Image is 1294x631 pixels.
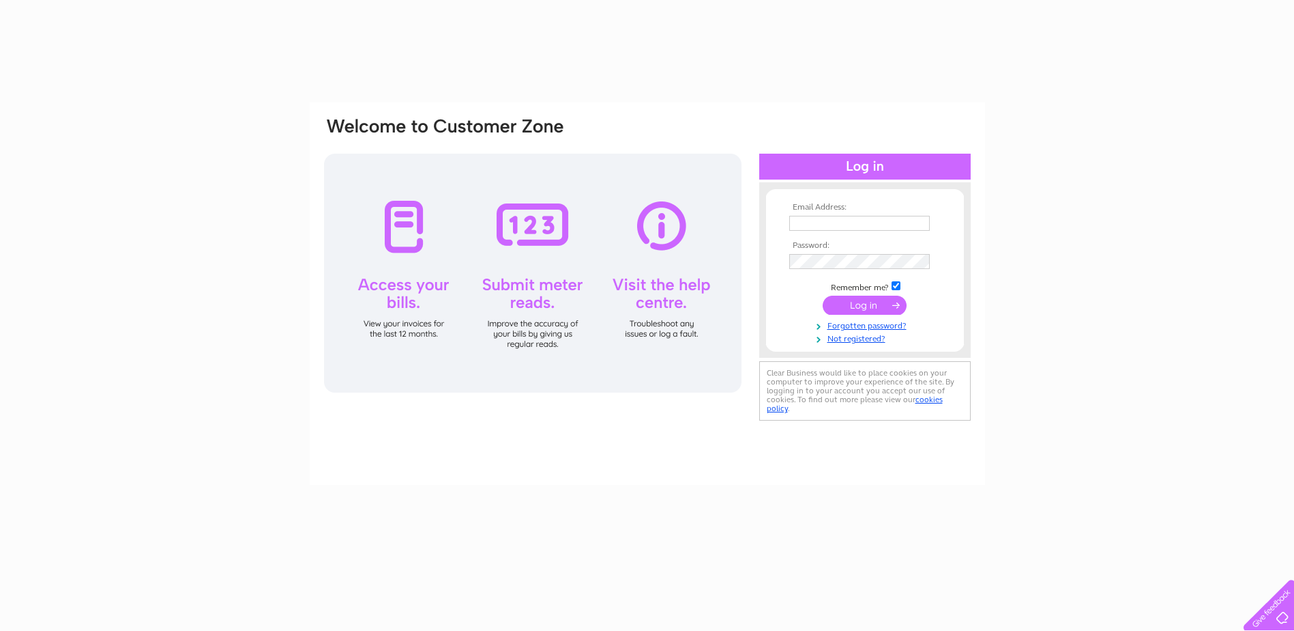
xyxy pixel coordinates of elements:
[823,296,907,315] input: Submit
[767,395,943,413] a: cookies policy
[786,279,944,293] td: Remember me?
[786,203,944,212] th: Email Address:
[786,241,944,251] th: Password:
[759,361,971,421] div: Clear Business would like to place cookies on your computer to improve your experience of the sit...
[789,331,944,344] a: Not registered?
[789,318,944,331] a: Forgotten password?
